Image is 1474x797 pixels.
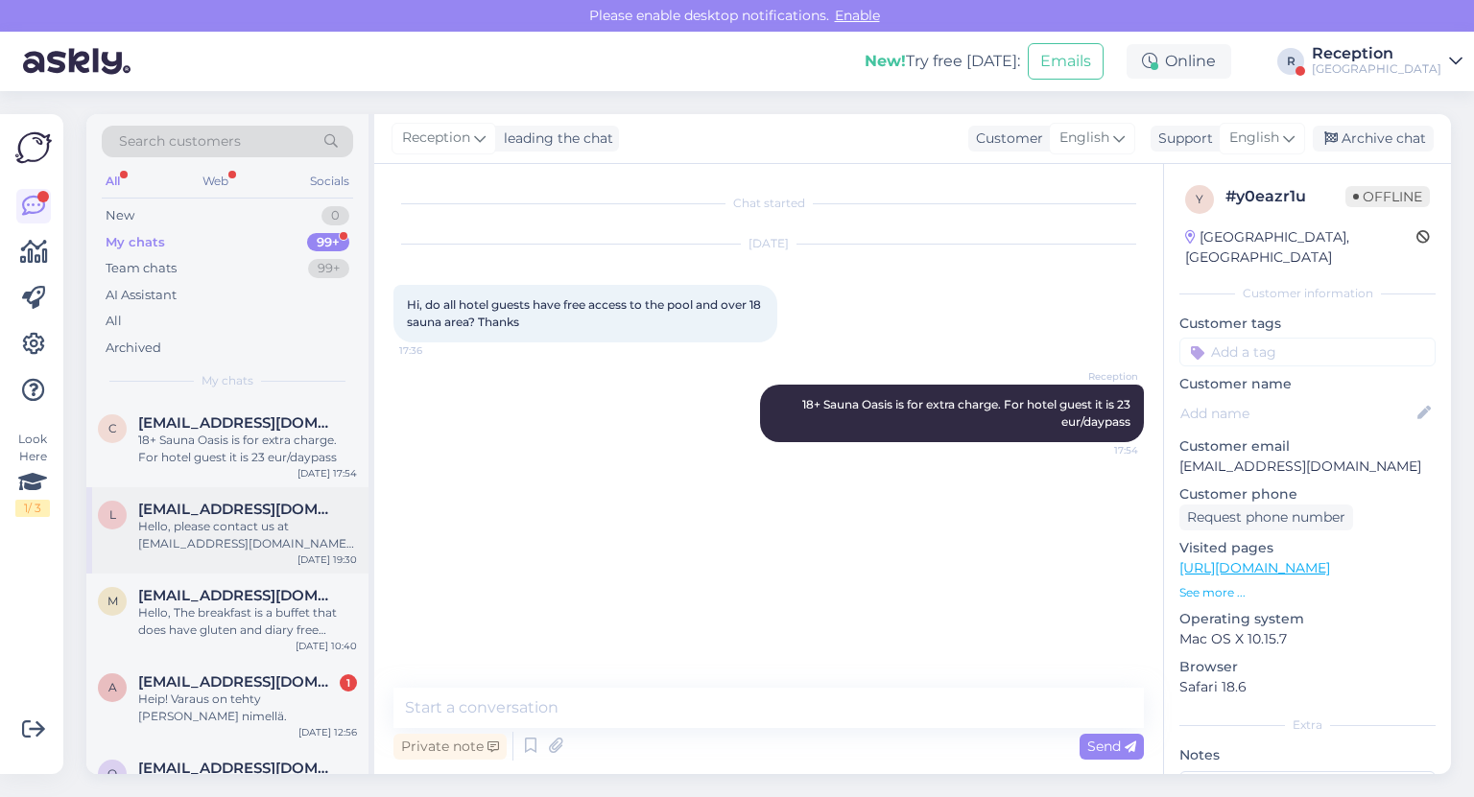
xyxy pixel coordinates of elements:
p: Customer name [1179,374,1436,394]
div: [GEOGRAPHIC_DATA] [1312,61,1441,77]
span: Reception [402,128,470,149]
span: annievartiainen@gmail.com [138,673,338,691]
div: My chats [106,233,165,252]
div: leading the chat [496,129,613,149]
div: [DATE] 17:54 [297,466,357,481]
span: l [109,507,116,522]
span: Reception [1066,369,1138,384]
input: Add name [1180,403,1414,424]
p: Customer phone [1179,484,1436,504]
div: 1 / 3 [15,500,50,517]
span: English [1229,128,1279,149]
div: Chat started [393,195,1144,212]
div: # y0eazr1u [1225,185,1345,208]
span: liiliakruu@gmail.com [138,501,338,518]
div: Private note [393,734,507,760]
p: Visited pages [1179,538,1436,558]
div: Socials [306,169,353,194]
span: m [107,594,118,608]
div: Try free [DATE]: [865,50,1020,73]
div: [GEOGRAPHIC_DATA], [GEOGRAPHIC_DATA] [1185,227,1416,268]
span: Send [1087,738,1136,755]
a: [URL][DOMAIN_NAME] [1179,559,1330,576]
input: Add a tag [1179,338,1436,366]
div: Team chats [106,259,177,278]
button: Emails [1028,43,1104,80]
div: Extra [1179,716,1436,734]
div: Web [199,169,232,194]
span: a [108,680,117,694]
div: 99+ [307,233,349,252]
p: Customer tags [1179,314,1436,334]
div: [DATE] [393,235,1144,252]
img: Askly Logo [15,129,52,166]
span: Offline [1345,186,1430,207]
span: English [1059,128,1109,149]
div: AI Assistant [106,286,177,305]
div: 1 [340,674,357,692]
a: Reception[GEOGRAPHIC_DATA] [1312,46,1462,77]
div: Hello, The breakfast is a buffet that does have gluten and diary free options that are labeled. A... [138,604,357,639]
span: o [107,766,117,781]
div: [DATE] 19:30 [297,552,357,567]
div: Online [1127,44,1231,79]
p: Operating system [1179,609,1436,629]
span: Hi, do all hotel guests have free access to the pool and over 18 sauna area? Thanks [407,297,764,329]
div: 99+ [308,259,349,278]
p: Customer email [1179,436,1436,457]
p: [EMAIL_ADDRESS][DOMAIN_NAME] [1179,457,1436,477]
span: Enable [829,7,886,24]
span: maripirttila78@gmail.com [138,587,338,604]
div: 18+ Sauna Oasis is for extra charge. For hotel guest it is 23 eur/daypass [138,432,357,466]
div: All [102,169,124,194]
div: All [106,312,122,331]
span: omkaradas@protonmail.com [138,760,338,777]
div: New [106,206,134,225]
p: Browser [1179,657,1436,677]
div: [DATE] 10:40 [296,639,357,653]
div: Heip! Varaus on tehty [PERSON_NAME] nimellä. [138,691,357,725]
p: See more ... [1179,584,1436,601]
div: Look Here [15,431,50,517]
div: Customer [968,129,1043,149]
span: 17:36 [399,343,471,358]
div: Reception [1312,46,1441,61]
div: Archive chat [1313,126,1434,152]
span: My chats [202,372,253,389]
div: 0 [321,206,349,225]
span: Search customers [119,131,241,152]
div: Hello, please contact us at [EMAIL_ADDRESS][DOMAIN_NAME] with your request and the gift card code [138,518,357,552]
b: New! [865,52,906,70]
div: R [1277,48,1304,75]
div: Support [1151,129,1213,149]
span: c [108,421,117,435]
div: Archived [106,339,161,358]
p: Safari 18.6 [1179,677,1436,697]
div: [DATE] 12:56 [298,725,357,739]
p: Notes [1179,745,1436,765]
p: Mac OS X 10.15.7 [1179,629,1436,649]
span: christinagalvin@hotmail.com [138,414,338,432]
span: 17:54 [1066,443,1138,457]
div: Request phone number [1179,504,1353,530]
div: Customer information [1179,285,1436,302]
span: y [1196,192,1203,206]
span: 18+ Sauna Oasis is for extra charge. For hotel guest it is 23 eur/daypass [802,397,1133,429]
